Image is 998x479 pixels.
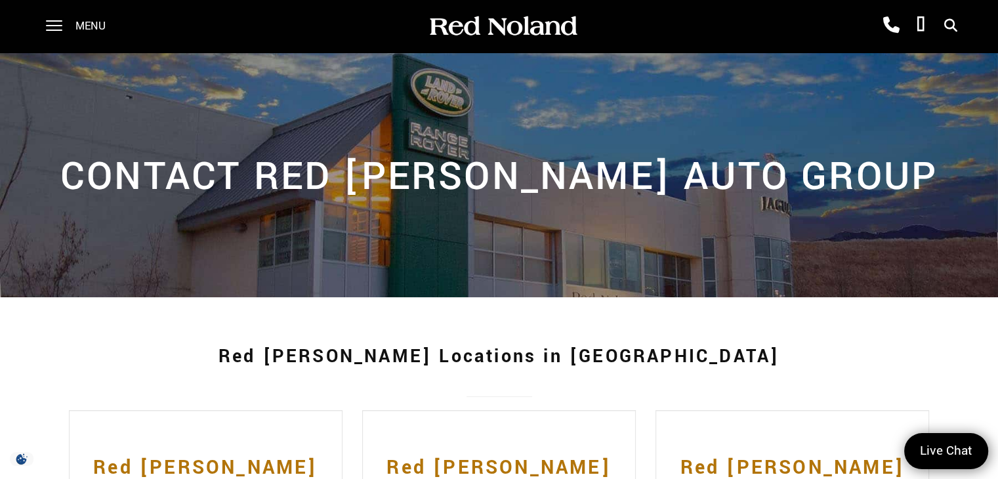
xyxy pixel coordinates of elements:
span: Live Chat [913,442,979,460]
h2: Contact Red [PERSON_NAME] Auto Group [60,146,938,205]
h1: Red [PERSON_NAME] Locations in [GEOGRAPHIC_DATA] [69,331,930,383]
img: Red Noland Auto Group [427,15,578,38]
section: Click to Open Cookie Consent Modal [7,452,37,466]
img: Opt-Out Icon [7,452,37,466]
a: Live Chat [904,433,988,469]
